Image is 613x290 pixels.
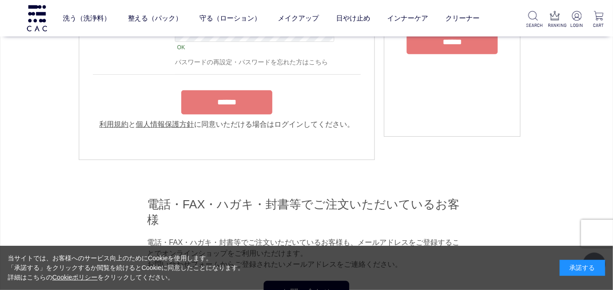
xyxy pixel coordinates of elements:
[93,119,361,130] div: と に同意いただける場合はログインしてください。
[526,11,540,29] a: SEARCH
[278,6,319,30] a: メイクアップ
[570,11,584,29] a: LOGIN
[548,22,562,29] p: RANKING
[199,6,261,30] a: 守る（ローション）
[445,6,480,30] a: クリーナー
[592,11,606,29] a: CART
[592,22,606,29] p: CART
[175,58,328,66] a: パスワードの再設定・パスワードを忘れた方はこちら
[526,22,540,29] p: SEARCH
[147,197,466,228] h2: 電話・FAX・ハガキ・封書等でご注文いただいているお客様
[136,120,194,128] a: 個人情報保護方針
[548,11,562,29] a: RANKING
[99,120,128,128] a: 利用規約
[388,6,429,30] a: インナーケア
[147,237,466,270] p: 電話・FAX・ハガキ・封書等でご注文いただいているお客様も、メールアドレスをご登録することでオンラインショップをご利用いただけます。 お問い合わせフォームからご登録されたいメールアドレスをご連絡...
[128,6,183,30] a: 整える（パック）
[63,6,111,30] a: 洗う（洗浄料）
[560,260,605,276] div: 承諾する
[570,22,584,29] p: LOGIN
[8,254,245,282] div: 当サイトでは、お客様へのサービス向上のためにCookieを使用します。 「承諾する」をクリックするか閲覧を続けるとCookieに同意したことになります。 詳細はこちらの をクリックしてください。
[52,274,98,281] a: Cookieポリシー
[336,6,370,30] a: 日やけ止め
[26,5,48,31] img: logo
